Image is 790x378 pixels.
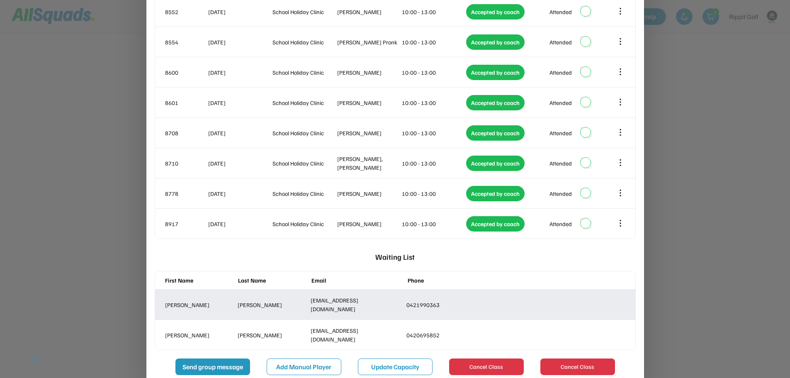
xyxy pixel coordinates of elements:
[208,98,271,107] div: [DATE]
[165,68,207,77] div: 8600
[402,219,465,228] div: 10:00 - 13:00
[175,358,250,375] button: Send group message
[311,276,404,285] div: Email
[466,95,525,110] div: Accepted by coach
[208,129,271,137] div: [DATE]
[272,98,335,107] div: School Holiday Clinic
[337,129,400,137] div: [PERSON_NAME]
[402,189,465,198] div: 10:00 - 13:00
[165,331,234,339] div: [PERSON_NAME]
[165,276,234,285] div: First Name
[406,331,498,339] div: 0420695852
[165,219,207,228] div: 8917
[402,7,465,16] div: 10:00 - 13:00
[375,247,415,267] div: Waiting List
[311,326,403,344] div: [EMAIL_ADDRESS][DOMAIN_NAME]
[208,7,271,16] div: [DATE]
[408,276,500,285] div: Phone
[549,68,572,77] div: Attended
[549,159,572,168] div: Attended
[449,358,524,375] button: Cancel Class
[466,4,525,20] div: Accepted by coach
[267,358,341,375] button: Add Manual Player
[208,189,271,198] div: [DATE]
[238,276,307,285] div: Last Name
[402,129,465,137] div: 10:00 - 13:00
[466,34,525,50] div: Accepted by coach
[337,7,400,16] div: [PERSON_NAME]
[549,219,572,228] div: Attended
[466,216,525,232] div: Accepted by coach
[238,331,307,339] div: [PERSON_NAME]
[165,38,207,46] div: 8554
[466,125,525,141] div: Accepted by coach
[272,38,335,46] div: School Holiday Clinic
[549,38,572,46] div: Attended
[208,219,271,228] div: [DATE]
[208,159,271,168] div: [DATE]
[466,156,525,171] div: Accepted by coach
[272,129,335,137] div: School Holiday Clinic
[337,154,400,172] div: [PERSON_NAME], [PERSON_NAME]
[165,129,207,137] div: 8708
[402,68,465,77] div: 10:00 - 13:00
[272,68,335,77] div: School Holiday Clinic
[165,7,207,16] div: 8552
[337,219,400,228] div: [PERSON_NAME]
[311,296,403,313] div: [EMAIL_ADDRESS][DOMAIN_NAME]
[466,186,525,201] div: Accepted by coach
[337,98,400,107] div: [PERSON_NAME]
[402,159,465,168] div: 10:00 - 13:00
[549,7,572,16] div: Attended
[337,38,400,46] div: [PERSON_NAME] Pronk
[549,98,572,107] div: Attended
[402,98,465,107] div: 10:00 - 13:00
[272,219,335,228] div: School Holiday Clinic
[165,98,207,107] div: 8601
[272,189,335,198] div: School Holiday Clinic
[165,300,234,309] div: [PERSON_NAME]
[337,68,400,77] div: [PERSON_NAME]
[272,7,335,16] div: School Holiday Clinic
[337,189,400,198] div: [PERSON_NAME]
[165,159,207,168] div: 8710
[406,300,498,309] div: 0421990363
[540,358,615,375] button: Cancel Class
[272,159,335,168] div: School Holiday Clinic
[402,38,465,46] div: 10:00 - 13:00
[358,358,433,375] button: Update Capacity
[208,68,271,77] div: [DATE]
[165,189,207,198] div: 8778
[549,189,572,198] div: Attended
[238,300,307,309] div: [PERSON_NAME]
[466,65,525,80] div: Accepted by coach
[208,38,271,46] div: [DATE]
[549,129,572,137] div: Attended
